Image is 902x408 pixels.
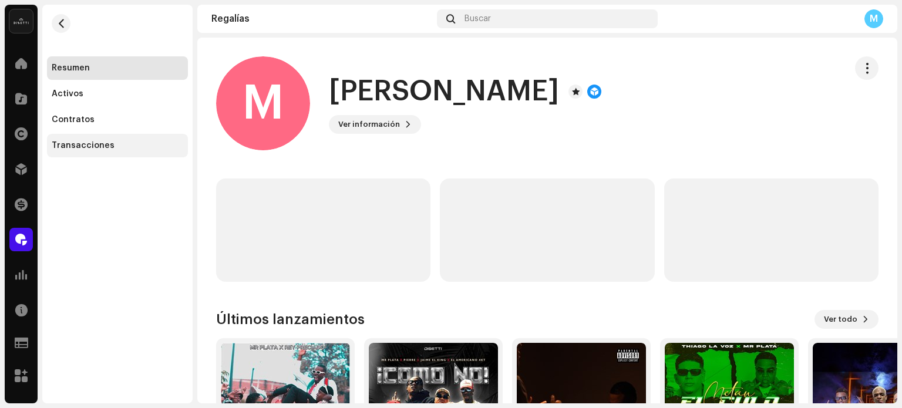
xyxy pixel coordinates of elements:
re-m-nav-item: Resumen [47,56,188,80]
h1: [PERSON_NAME] [329,73,559,110]
span: Ver información [338,113,400,136]
div: Contratos [52,115,95,124]
div: Activos [52,89,83,99]
button: Ver todo [815,310,879,329]
div: M [864,9,883,28]
div: Transacciones [52,141,115,150]
div: Resumen [52,63,90,73]
button: Ver información [329,115,421,134]
img: 02a7c2d3-3c89-4098-b12f-2ff2945c95ee [9,9,33,33]
div: Regalías [211,14,432,23]
re-m-nav-item: Contratos [47,108,188,131]
span: Buscar [465,14,491,23]
h3: Últimos lanzamientos [216,310,365,329]
span: Ver todo [824,308,857,331]
re-m-nav-item: Activos [47,82,188,106]
div: M [216,56,310,150]
re-m-nav-item: Transacciones [47,134,188,157]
